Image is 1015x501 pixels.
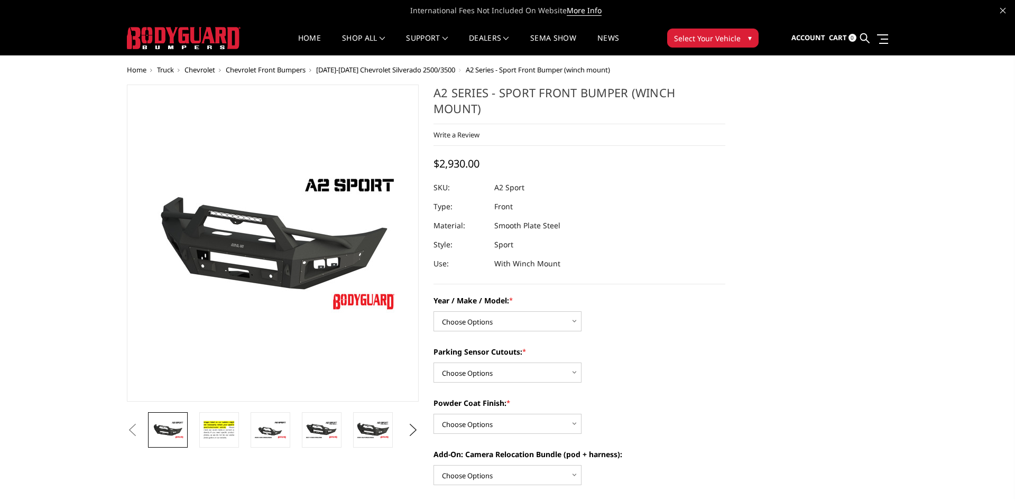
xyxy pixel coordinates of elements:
[494,235,513,254] dd: Sport
[494,254,560,273] dd: With Winch Mount
[305,421,338,439] img: A2 Series - Sport Front Bumper (winch mount)
[829,24,856,52] a: Cart 0
[184,65,215,75] a: Chevrolet
[433,156,479,171] span: $2,930.00
[848,34,856,42] span: 0
[791,24,825,52] a: Account
[494,216,560,235] dd: Smooth Plate Steel
[494,197,513,216] dd: Front
[124,422,140,438] button: Previous
[226,65,306,75] a: Chevrolet Front Bumpers
[433,254,486,273] dt: Use:
[433,397,725,409] label: Powder Coat Finish:
[298,34,321,55] a: Home
[406,34,448,55] a: Support
[748,32,752,43] span: ▾
[202,419,236,441] img: A2 Series - Sport Front Bumper (winch mount)
[405,422,421,438] button: Next
[433,178,486,197] dt: SKU:
[433,235,486,254] dt: Style:
[433,197,486,216] dt: Type:
[567,5,602,16] a: More Info
[433,346,725,357] label: Parking Sensor Cutouts:
[151,421,184,439] img: A2 Series - Sport Front Bumper (winch mount)
[667,29,759,48] button: Select Your Vehicle
[530,34,576,55] a: SEMA Show
[254,421,287,439] img: A2 Series - Sport Front Bumper (winch mount)
[127,85,419,402] a: A2 Series - Sport Front Bumper (winch mount)
[433,216,486,235] dt: Material:
[494,178,524,197] dd: A2 Sport
[433,295,725,306] label: Year / Make / Model:
[316,65,455,75] a: [DATE]-[DATE] Chevrolet Silverado 2500/3500
[466,65,610,75] span: A2 Series - Sport Front Bumper (winch mount)
[127,65,146,75] a: Home
[791,33,825,42] span: Account
[342,34,385,55] a: shop all
[157,65,174,75] a: Truck
[433,130,479,140] a: Write a Review
[433,85,725,124] h1: A2 Series - Sport Front Bumper (winch mount)
[356,421,390,439] img: A2 Series - Sport Front Bumper (winch mount)
[127,27,241,49] img: BODYGUARD BUMPERS
[829,33,847,42] span: Cart
[674,33,741,44] span: Select Your Vehicle
[433,449,725,460] label: Add-On: Camera Relocation Bundle (pod + harness):
[597,34,619,55] a: News
[469,34,509,55] a: Dealers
